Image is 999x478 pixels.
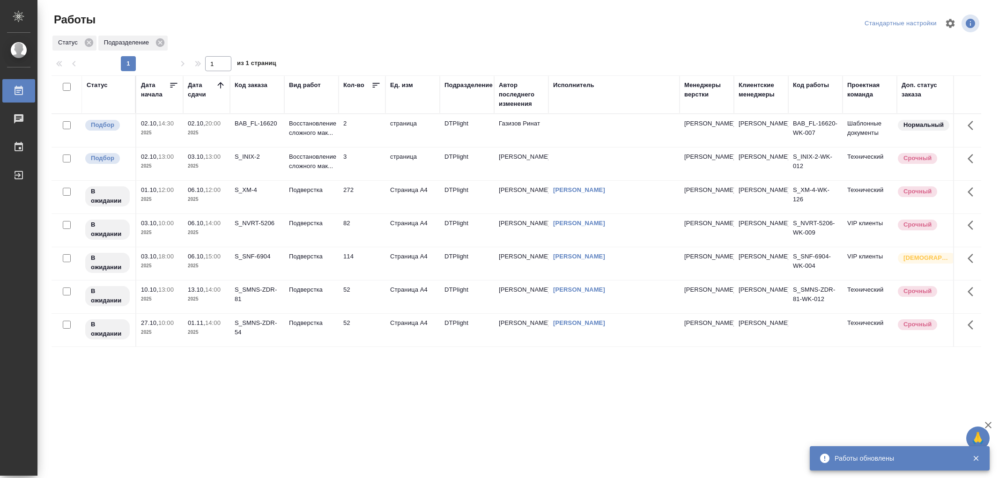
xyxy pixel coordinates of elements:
p: Подбор [91,120,114,130]
p: 14:00 [205,286,221,293]
p: Подверстка [289,185,334,195]
td: 2 [339,114,385,147]
td: Страница А4 [385,214,440,247]
span: из 1 страниц [237,58,276,71]
p: Срочный [903,320,932,329]
button: Закрыть [966,454,985,463]
td: Шаблонные документы [843,114,897,147]
p: 14:00 [205,319,221,326]
p: 2025 [141,328,178,337]
p: 20:00 [205,120,221,127]
a: [PERSON_NAME] [553,186,605,193]
td: [PERSON_NAME] [734,247,788,280]
div: Код заказа [235,81,267,90]
div: S_INIX-2 [235,152,280,162]
a: [PERSON_NAME] [553,319,605,326]
a: [PERSON_NAME] [553,220,605,227]
td: VIP клиенты [843,214,897,247]
div: Вид работ [289,81,321,90]
p: Срочный [903,187,932,196]
td: Технический [843,181,897,213]
td: [PERSON_NAME] [494,181,548,213]
td: Технический [843,280,897,313]
td: 82 [339,214,385,247]
td: [PERSON_NAME] [734,214,788,247]
button: 🙏 [966,427,990,450]
div: Можно подбирать исполнителей [84,119,131,132]
p: 13.10, [188,286,205,293]
div: Доп. статус заказа [902,81,951,99]
td: DTPlight [440,147,494,180]
p: 06.10, [188,220,205,227]
div: Можно подбирать исполнителей [84,152,131,165]
div: Менеджеры верстки [684,81,729,99]
div: S_SMNS-ZDR-81 [235,285,280,304]
span: 🙏 [970,428,986,448]
td: 272 [339,181,385,213]
p: [PERSON_NAME] [684,252,729,261]
p: [DEMOGRAPHIC_DATA] [903,253,950,263]
a: [PERSON_NAME] [553,253,605,260]
p: 10.10, [141,286,158,293]
td: DTPlight [440,114,494,147]
span: Настроить таблицу [939,12,962,35]
p: 2025 [141,261,178,271]
div: S_NVRT-5206 [235,219,280,228]
p: 03.10, [188,153,205,160]
p: 14:00 [205,220,221,227]
div: Исполнитель назначен, приступать к работе пока рано [84,219,131,241]
button: Здесь прячутся важные кнопки [962,214,984,236]
td: [PERSON_NAME] [734,314,788,346]
p: Нормальный [903,120,944,130]
button: Здесь прячутся важные кнопки [962,181,984,203]
td: DTPlight [440,214,494,247]
p: 15:00 [205,253,221,260]
p: 14:30 [158,120,174,127]
span: Посмотреть информацию [962,15,981,32]
div: BAB_FL-16620 [235,119,280,128]
p: 10:00 [158,319,174,326]
p: 12:00 [205,186,221,193]
p: Подверстка [289,318,334,328]
p: Подверстка [289,252,334,261]
div: Кол-во [343,81,364,90]
td: VIP клиенты [843,247,897,280]
td: 52 [339,280,385,313]
p: 10:00 [158,220,174,227]
td: [PERSON_NAME] [734,147,788,180]
p: 2025 [188,294,225,304]
div: Подразделение [444,81,493,90]
td: DTPlight [440,181,494,213]
td: Технический [843,314,897,346]
td: Страница А4 [385,280,440,313]
td: 114 [339,247,385,280]
td: Страница А4 [385,181,440,213]
p: 2025 [188,162,225,171]
td: S_XM-4-WK-126 [788,181,843,213]
td: [PERSON_NAME] [494,314,548,346]
p: 13:00 [158,153,174,160]
td: 3 [339,147,385,180]
p: В ожидании [91,287,124,305]
p: 02.10, [141,153,158,160]
p: Срочный [903,287,932,296]
p: Срочный [903,154,932,163]
td: Газизов Ринат [494,114,548,147]
div: Исполнитель назначен, приступать к работе пока рано [84,185,131,207]
p: 2025 [141,195,178,204]
td: DTPlight [440,280,494,313]
td: [PERSON_NAME] [494,147,548,180]
p: [PERSON_NAME] [684,185,729,195]
p: 01.10, [141,186,158,193]
p: [PERSON_NAME] [684,219,729,228]
p: 02.10, [188,120,205,127]
td: [PERSON_NAME] [734,280,788,313]
td: DTPlight [440,247,494,280]
div: Проектная команда [847,81,892,99]
p: 06.10, [188,186,205,193]
p: [PERSON_NAME] [684,285,729,294]
div: Код работы [793,81,829,90]
p: [PERSON_NAME] [684,119,729,128]
div: S_SNF-6904 [235,252,280,261]
button: Здесь прячутся важные кнопки [962,280,984,303]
